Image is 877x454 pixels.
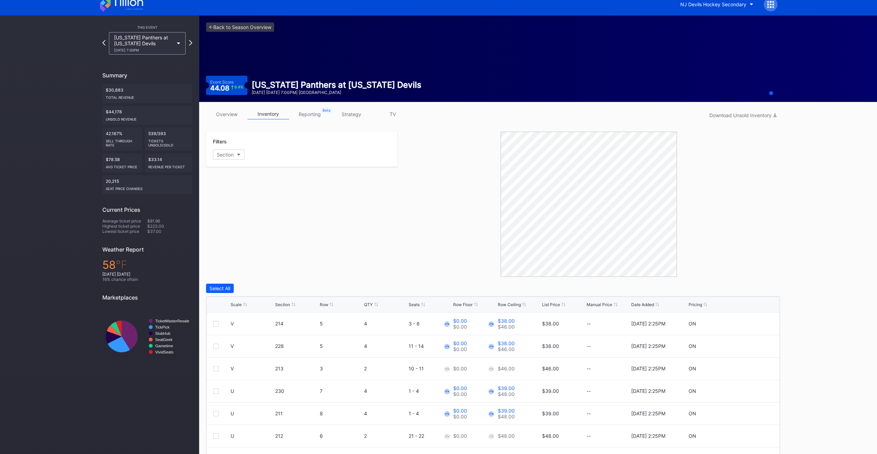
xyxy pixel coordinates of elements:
div: 2 [364,433,407,439]
button: Download Unsold Inventory [706,111,780,120]
button: Section [213,150,244,160]
div: 7 [319,388,362,394]
div: Tickets Unsold/Sold [148,136,189,147]
div: NJ Devils Hockey Secondary [680,1,746,7]
div: $38.00 [542,343,559,349]
div: $0.00 [453,414,467,419]
div: Row [319,302,328,307]
a: TV [372,109,413,120]
div: Avg ticket price [106,162,139,169]
div: -- [587,366,629,371]
div: V [231,366,234,371]
div: $0.00 [453,318,467,324]
div: $46.00 [542,366,559,371]
div: 16 % chance of rain [102,277,192,282]
div: [DATE] 2:25PM [631,410,665,416]
a: <-Back to Season Overview [206,22,274,32]
div: 10 - 11 [409,366,451,371]
div: -- [587,343,629,349]
div: Marketplaces [102,294,192,301]
div: List Price [542,302,560,307]
text: TickPick [155,325,170,329]
div: $39.00 [497,408,514,414]
text: StubHub [155,331,170,335]
div: $44,178 [102,106,192,125]
div: $0.00 [453,340,467,346]
div: $30,883 [102,84,192,103]
button: Select All [206,284,234,293]
div: 228 [275,343,318,349]
div: [DATE] 2:25PM [631,321,665,327]
div: $0.00 [453,433,467,439]
div: Weather Report [102,246,192,253]
div: 4 [364,410,407,416]
div: 5 [319,343,362,349]
div: ON [688,388,696,394]
div: Revenue per ticket [148,162,189,169]
div: Manual Price [587,302,612,307]
div: $46.00 [497,366,514,371]
div: ON [688,410,696,416]
div: V [231,321,234,327]
div: $33.14 [145,153,193,172]
div: Sell Through Rate [106,136,139,147]
div: ON [688,366,696,371]
div: This Event [102,25,192,29]
svg: Chart title [102,306,192,367]
div: $0.00 [453,346,467,352]
div: ON [688,321,696,327]
div: $38.00 [497,318,514,324]
div: 4 [364,388,407,394]
div: 20,215 [102,175,192,194]
div: ON [688,433,696,439]
div: 211 [275,410,318,416]
div: 6 [319,433,362,439]
div: 1 - 4 [409,388,451,394]
div: [DATE] 2:25PM [631,433,665,439]
div: 9.4 % [234,85,243,89]
div: 539/393 [145,127,193,151]
div: Section [275,302,290,307]
div: $0.00 [453,324,467,330]
div: Row Floor [453,302,473,307]
div: Select All [209,285,230,291]
div: [US_STATE] Panthers at [US_STATE] Devils [252,80,421,90]
div: 1 - 4 [409,410,451,416]
div: $48.00 [497,391,514,397]
div: -- [587,321,629,327]
div: 4 [364,321,407,327]
div: [DATE] [DATE] [102,272,192,277]
div: $48.00 [497,433,514,439]
text: Gametime [155,344,173,348]
div: Average ticket price [102,218,147,224]
text: SeatGeek [155,338,172,342]
div: [DATE] 2:25PM [631,388,665,394]
div: Date Added [631,302,654,307]
div: 5 [319,321,362,327]
div: 21 - 22 [409,433,451,439]
div: Scale [231,302,242,307]
div: QTY [364,302,373,307]
div: $0.00 [453,391,467,397]
div: V [231,343,234,349]
div: 8 [319,410,362,416]
div: $223.00 [147,224,192,229]
div: [DATE] 2:25PM [631,366,665,371]
div: Pricing [688,302,702,307]
div: $38.00 [542,321,559,327]
div: 11 - 14 [409,343,451,349]
div: 42.167% [102,127,142,151]
a: reporting [289,109,330,120]
div: $0.00 [453,385,467,391]
text: TicketMasterResale [155,319,189,323]
div: Filters [213,139,390,144]
div: -- [587,410,629,416]
div: $48.00 [497,414,514,419]
a: strategy [330,109,372,120]
div: [DATE] [DATE] 7:00PM | [GEOGRAPHIC_DATA] [252,90,421,95]
a: inventory [248,109,289,120]
div: $0.00 [453,366,467,371]
div: Seats [409,302,420,307]
div: U [231,388,234,394]
div: $38.00 [497,340,514,346]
